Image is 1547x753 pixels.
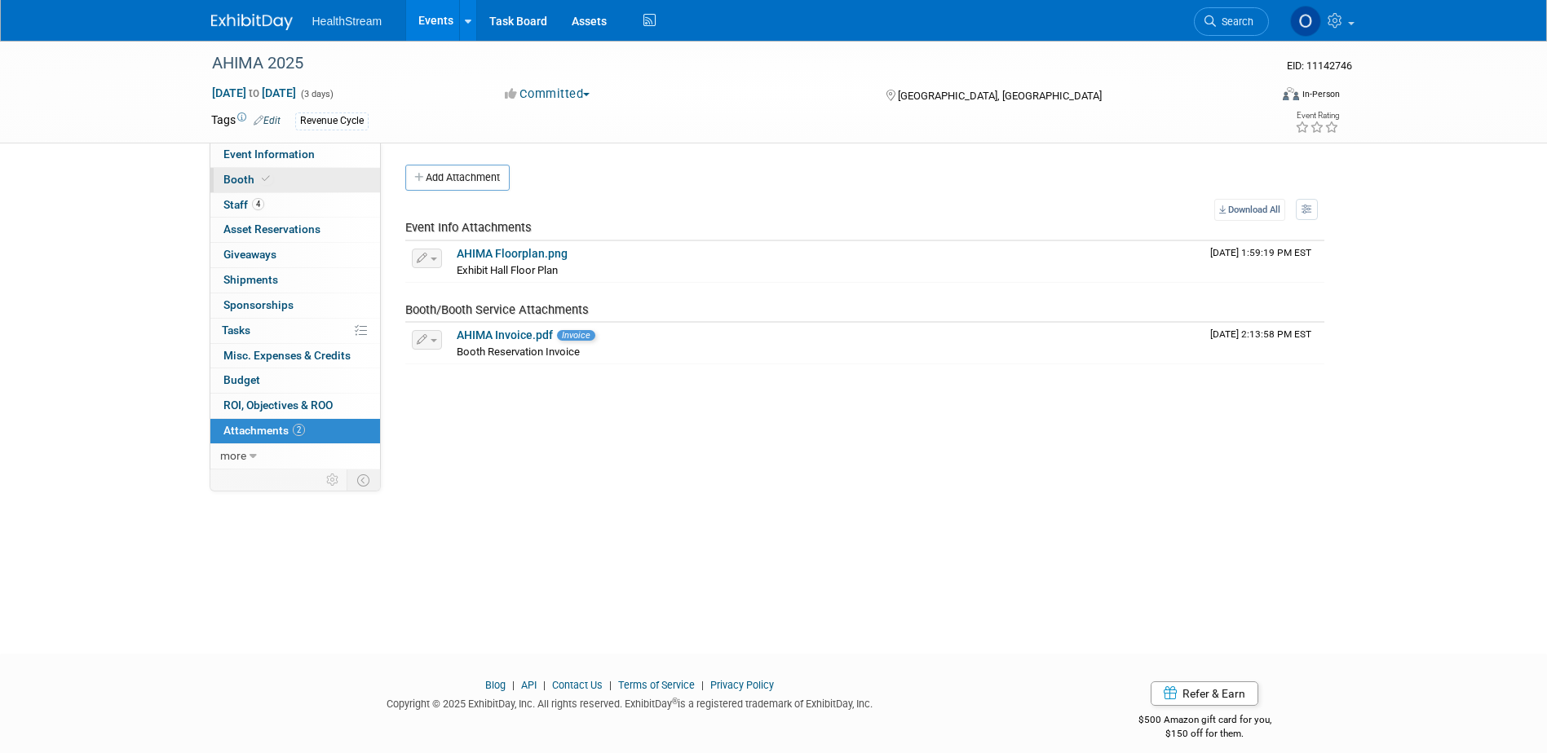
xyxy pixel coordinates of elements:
[347,469,380,491] td: Toggle Event Tabs
[223,148,315,161] span: Event Information
[508,679,519,691] span: |
[223,248,276,261] span: Giveaways
[223,349,351,362] span: Misc. Expenses & Credits
[254,115,281,126] a: Edit
[1151,681,1258,706] a: Refer & Earn
[457,264,558,276] span: Exhibit Hall Floor Plan
[211,14,293,30] img: ExhibitDay
[246,86,262,99] span: to
[898,90,1102,102] span: [GEOGRAPHIC_DATA], [GEOGRAPHIC_DATA]
[618,679,695,691] a: Terms of Service
[499,86,596,103] button: Committed
[210,368,380,393] a: Budget
[1216,15,1253,28] span: Search
[210,394,380,418] a: ROI, Objectives & ROO
[211,693,1050,711] div: Copyright © 2025 ExhibitDay, Inc. All rights reserved. ExhibitDay is a registered trademark of Ex...
[1210,247,1311,258] span: Upload Timestamp
[262,174,270,183] i: Booth reservation complete
[672,697,678,706] sup: ®
[223,424,305,437] span: Attachments
[293,424,305,436] span: 2
[223,298,294,311] span: Sponsorships
[552,679,603,691] a: Contact Us
[521,679,537,691] a: API
[485,679,506,691] a: Blog
[210,193,380,218] a: Staff4
[299,89,334,99] span: (3 days)
[210,419,380,443] a: Attachments2
[223,222,320,236] span: Asset Reservations
[210,293,380,318] a: Sponsorships
[405,220,532,235] span: Event Info Attachments
[710,679,774,691] a: Privacy Policy
[210,243,380,267] a: Giveaways
[223,399,333,412] span: ROI, Objectives & ROO
[312,15,382,28] span: HealthStream
[1287,59,1352,72] span: Event ID: 11142746
[295,112,369,130] div: Revenue Cycle
[405,302,589,317] span: Booth/Booth Service Attachments
[223,373,260,386] span: Budget
[211,86,297,100] span: [DATE] [DATE]
[1214,199,1285,221] a: Download All
[1204,241,1324,282] td: Upload Timestamp
[457,346,580,358] span: Booth Reservation Invoice
[1173,85,1341,109] div: Event Format
[1302,88,1340,100] div: In-Person
[1073,727,1337,741] div: $150 off for them.
[539,679,550,691] span: |
[223,198,264,211] span: Staff
[210,143,380,167] a: Event Information
[1290,6,1321,37] img: Olivia Christopher
[1073,702,1337,740] div: $500 Amazon gift card for you,
[210,319,380,343] a: Tasks
[1204,323,1324,363] td: Upload Timestamp
[222,324,250,337] span: Tasks
[210,344,380,368] a: Misc. Expenses & Credits
[557,330,595,341] span: Invoice
[206,49,1244,78] div: AHIMA 2025
[457,328,553,341] a: AHIMA Invoice.pdf
[210,168,380,192] a: Booth
[457,247,568,260] a: AHIMA Floorplan.png
[223,173,273,186] span: Booth
[605,679,616,691] span: |
[1194,7,1269,36] a: Search
[211,112,281,130] td: Tags
[319,469,347,491] td: Personalize Event Tab Strip
[252,198,264,210] span: 4
[697,679,708,691] span: |
[210,268,380,293] a: Shipments
[405,165,510,191] button: Add Attachment
[223,273,278,286] span: Shipments
[210,444,380,469] a: more
[1210,328,1311,340] span: Upload Timestamp
[1283,87,1299,100] img: Format-Inperson.png
[210,218,380,242] a: Asset Reservations
[1295,112,1339,120] div: Event Rating
[220,449,246,462] span: more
